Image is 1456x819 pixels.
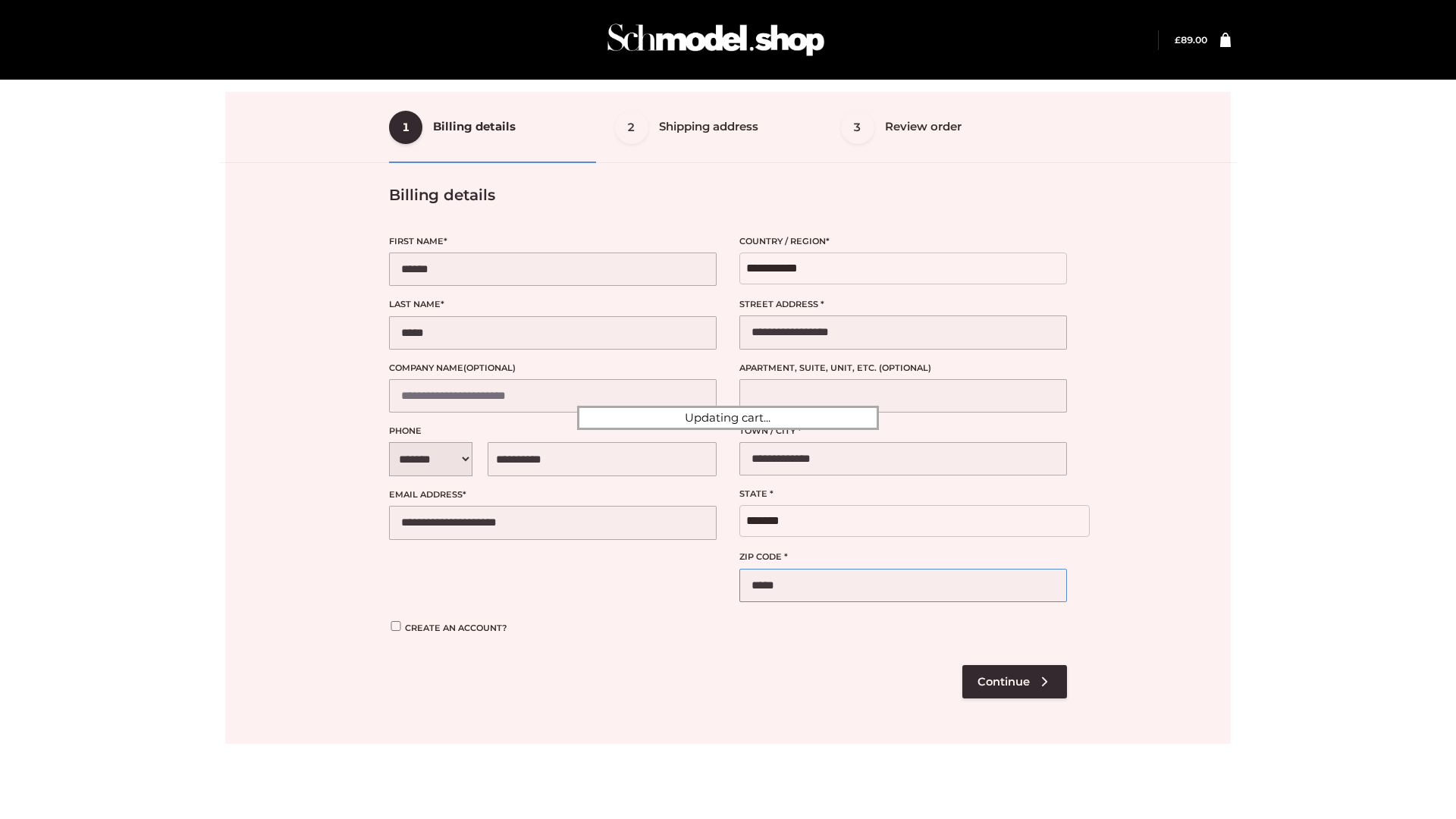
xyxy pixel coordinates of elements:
div: Updating cart... [577,406,879,430]
img: Schmodel Admin 964 [602,10,830,70]
a: £89.00 [1175,34,1207,45]
span: £ [1175,34,1181,45]
bdi: 89.00 [1175,34,1207,45]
